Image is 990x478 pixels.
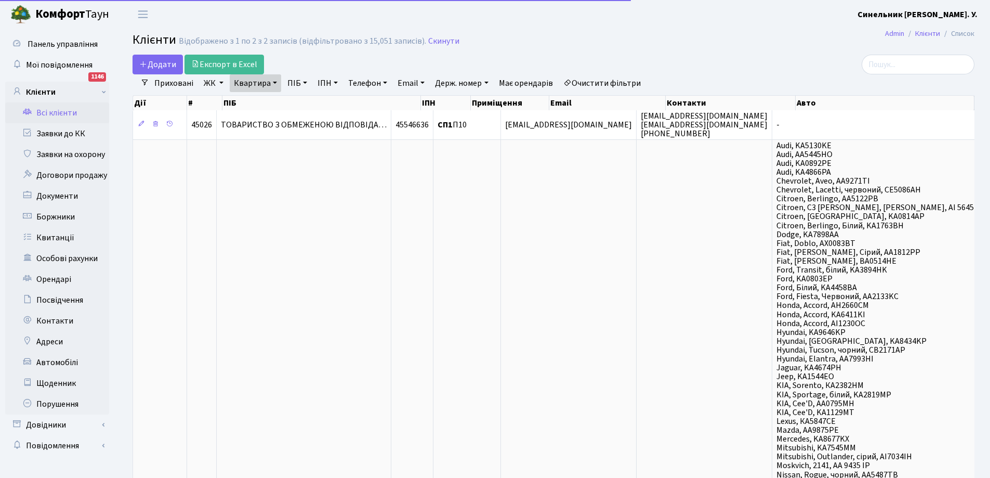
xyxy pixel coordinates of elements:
a: Мої повідомлення1146 [5,55,109,75]
th: ПІБ [222,96,420,110]
a: ПІБ [283,74,311,92]
a: Панель управління [5,34,109,55]
a: Контакти [5,311,109,331]
a: Очистити фільтри [559,74,645,92]
a: Автомобілі [5,352,109,373]
a: Довідники [5,415,109,435]
span: [EMAIL_ADDRESS][DOMAIN_NAME] [505,119,632,131]
th: Контакти [666,96,796,110]
th: Дії [133,96,187,110]
a: Приховані [150,74,197,92]
a: Клієнти [915,28,940,39]
a: Квартира [230,74,281,92]
span: - [776,119,780,131]
span: П10 [438,119,467,131]
a: Порушення [5,394,109,415]
b: Синельник [PERSON_NAME]. У. [857,9,978,20]
a: Держ. номер [431,74,492,92]
span: 45546636 [395,119,429,131]
a: Всі клієнти [5,102,109,123]
div: Відображено з 1 по 2 з 2 записів (відфільтровано з 15,051 записів). [179,36,426,46]
button: Переключити навігацію [130,6,156,23]
span: 45026 [191,119,212,131]
span: [EMAIL_ADDRESS][DOMAIN_NAME] [EMAIL_ADDRESS][DOMAIN_NAME] [PHONE_NUMBER] [641,110,768,139]
span: Панель управління [28,38,98,50]
a: Email [393,74,429,92]
th: ІПН [421,96,471,110]
a: Орендарі [5,269,109,290]
a: Скинути [428,36,459,46]
b: СП1 [438,119,453,131]
b: Комфорт [35,6,85,22]
a: Телефон [344,74,391,92]
th: Авто [796,96,974,110]
span: Додати [139,59,176,70]
span: ТОВАРИСТВО З ОБМЕЖЕНОЮ ВІДПОВІДА… [221,119,387,131]
span: Мої повідомлення [26,59,93,71]
li: Список [940,28,974,40]
a: Має орендарів [495,74,557,92]
a: Клієнти [5,82,109,102]
a: Синельник [PERSON_NAME]. У. [857,8,978,21]
a: Повідомлення [5,435,109,456]
a: Експорт в Excel [184,55,264,74]
img: logo.png [10,4,31,25]
th: Приміщення [471,96,549,110]
a: Заявки до КК [5,123,109,144]
a: Документи [5,186,109,206]
a: Додати [133,55,183,74]
a: Боржники [5,206,109,227]
div: 1146 [88,72,106,82]
input: Пошук... [862,55,974,74]
a: Договори продажу [5,165,109,186]
a: Квитанції [5,227,109,248]
a: ЖК [200,74,228,92]
span: Таун [35,6,109,23]
a: Посвідчення [5,290,109,311]
a: Адреси [5,331,109,352]
a: Особові рахунки [5,248,109,269]
nav: breadcrumb [869,23,990,45]
a: Щоденник [5,373,109,394]
a: ІПН [313,74,342,92]
span: Клієнти [133,31,176,49]
th: # [187,96,222,110]
a: Заявки на охорону [5,144,109,165]
a: Admin [885,28,904,39]
th: Email [549,96,666,110]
